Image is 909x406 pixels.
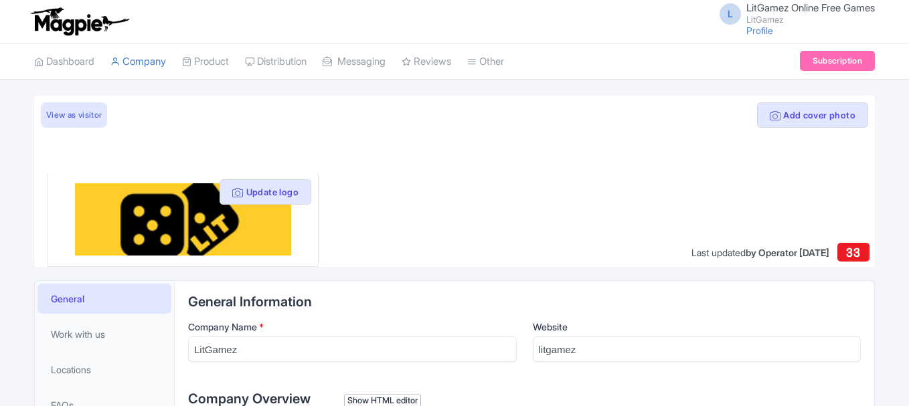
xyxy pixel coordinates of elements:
[691,245,829,260] div: Last updated
[220,179,311,205] button: Update logo
[37,284,171,314] a: General
[800,51,875,71] a: Subscription
[37,354,171,385] a: Locations
[467,43,504,80] a: Other
[712,3,875,24] a: L LitGamez Online Free Games LitGamez
[720,3,741,25] span: L
[757,102,868,128] button: Add cover photo
[51,327,105,341] span: Work with us
[188,294,861,309] h2: General Information
[402,43,451,80] a: Reviews
[75,183,291,256] img: tylt7jqplwpoeskp2831.png
[110,43,166,80] a: Company
[746,15,875,24] small: LitGamez
[188,321,257,332] span: Company Name
[846,245,860,260] span: 33
[746,1,875,14] span: LitGamez Online Free Games
[245,43,307,80] a: Distribution
[51,292,84,306] span: General
[41,102,107,128] a: View as visitor
[34,43,94,80] a: Dashboard
[323,43,386,80] a: Messaging
[746,25,773,36] a: Profile
[27,7,131,36] img: logo-ab69f6fb50320c5b225c76a69d11143b.png
[51,363,91,377] span: Locations
[533,321,568,332] span: Website
[746,247,829,258] span: by Operator [DATE]
[37,319,171,349] a: Work with us
[182,43,229,80] a: Product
